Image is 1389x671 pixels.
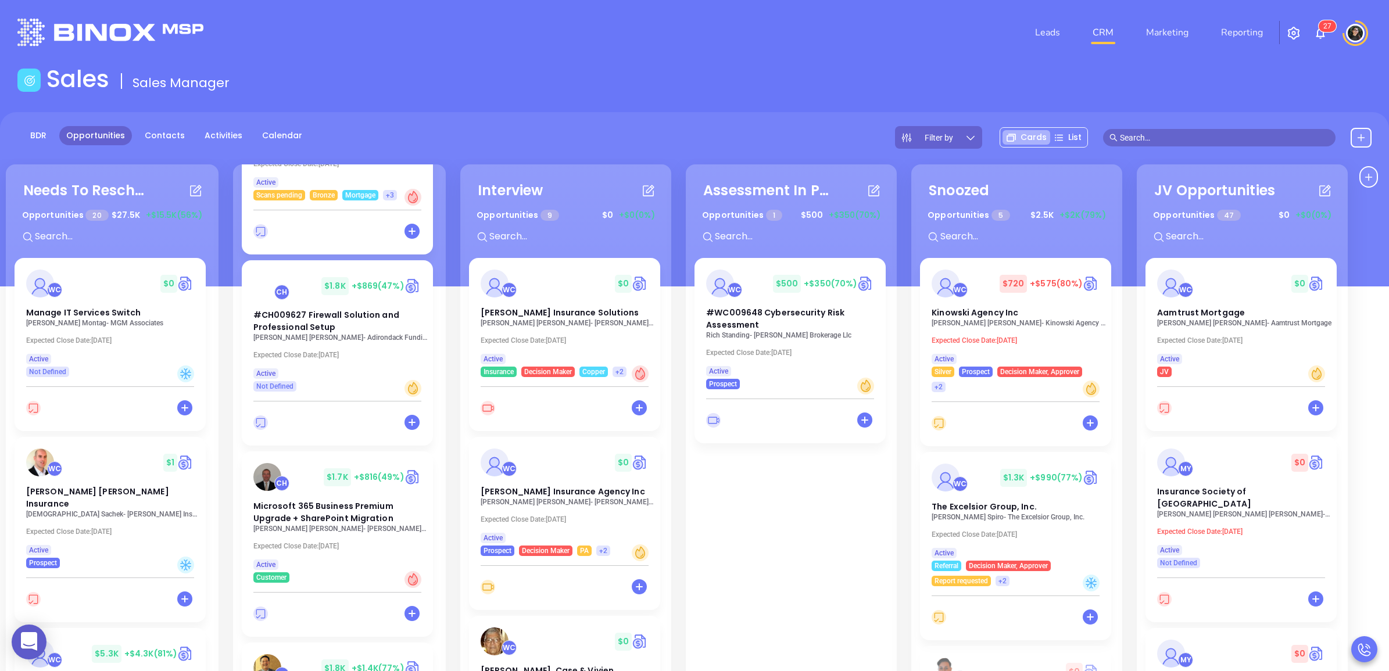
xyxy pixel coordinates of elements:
span: Mortgage [345,189,375,202]
span: Silver [935,365,951,378]
div: Carla Humber [274,285,289,300]
a: Opportunities [59,126,132,145]
a: Leads [1030,21,1065,44]
span: 9 [540,210,559,221]
span: Sales Manager [133,74,230,92]
span: $ 1.7K [324,468,351,486]
p: Christian Sachek - Donius Insurance [26,510,201,518]
img: Quote [177,275,194,292]
img: Insurance Society of Philadelphia [1157,448,1185,476]
div: Snoozed [929,180,989,201]
span: Prospect [709,378,737,390]
div: Cards [1003,130,1050,145]
img: iconSetting [1287,26,1301,40]
span: $ 2.5K [1028,206,1057,224]
span: Prospect [962,365,990,378]
p: Philip Davenport - Davenport Insurance Solutions [481,319,655,327]
img: The Excelsior Group, Inc. [932,464,960,491]
img: Straub Insurance Agency Inc [481,448,509,476]
input: Search... [34,229,208,244]
span: Report requested [935,575,988,587]
span: 47 [1217,210,1241,221]
p: Expected Close Date: [DATE] [706,349,880,357]
div: Cold [177,557,194,573]
span: Decision Maker, Approver [1000,365,1079,378]
img: Quote [857,275,874,292]
span: Insurance [484,365,514,378]
div: List [1050,130,1085,145]
input: Search... [939,229,1114,244]
span: Active [256,558,275,571]
div: Needs To RescheduleOpportunities 20$27.5K+$15.5K(56%) [15,173,210,258]
span: 7 [1327,22,1331,30]
p: Opportunities [477,204,559,226]
span: Active [256,367,275,380]
span: $ 0 [1291,454,1308,472]
a: Quote [632,454,649,471]
p: Allan Kaplan - Kaplan Insurance [253,525,428,533]
div: Assessment In ProgressOpportunities 1$500+$350(70%) [694,173,888,258]
p: Expected Close Date: [DATE] [481,336,655,345]
a: profileWalter Contreras$0Circle dollar[PERSON_NAME] Insurance Solutions[PERSON_NAME] [PERSON_NAME... [469,258,660,377]
span: Bronze [313,189,335,202]
span: #CH009627 Firewall Solution and Professional Setup [253,309,399,333]
div: profileWalter Contreras$0Circle dollar[PERSON_NAME] Insurance Agency Inc[PERSON_NAME] [PERSON_NAM... [469,437,663,616]
a: profileWalter Contreras$0Circle dollarAamtrust Mortgage[PERSON_NAME] [PERSON_NAME]- Aamtrust Mort... [1145,258,1337,377]
p: Expected Close Date: [DATE] [932,530,1106,539]
span: +$15.5K (56%) [146,209,202,221]
span: search [1109,134,1118,142]
div: Walter Contreras [47,282,62,297]
img: logo [17,19,203,46]
span: Straub Insurance Agency Inc [481,486,645,497]
span: $ 720 [1000,275,1027,293]
span: Not Defined [1160,557,1197,569]
p: Rich Standing - Chadwick Brokerage Llc [706,331,880,339]
span: Donius Patterson Insurance [26,486,169,509]
img: user [1346,24,1365,42]
span: Active [709,365,728,378]
div: profileWalter Contreras$0Circle dollarAamtrust Mortgage[PERSON_NAME] [PERSON_NAME]- Aamtrust Mort... [1145,258,1339,437]
span: #WC009648 Cybersecurity Risk Assessment [706,307,844,331]
a: Quote [632,275,649,292]
span: 2 [1323,22,1327,30]
div: Warm [1308,365,1325,382]
span: $ 1 [163,454,177,472]
div: profileWalter Contreras$1Circle dollar[PERSON_NAME] [PERSON_NAME] Insurance[DEMOGRAPHIC_DATA] Sac... [15,437,210,628]
span: Active [1160,353,1179,365]
img: Kinowski Agency Inc [932,270,960,297]
span: Active [484,532,503,544]
a: profileCarla Humber$1.7K+$816(49%)Circle dollarMicrosoft 365 Business Premium Upgrade + SharePoin... [242,451,433,583]
div: profileWalter Contreras$1.3K+$990(77%)Circle dollarThe Excelsior Group, Inc.[PERSON_NAME] Spiro- ... [920,452,1114,646]
span: $ 0 [160,275,177,293]
img: Quote [177,454,194,471]
span: $ 0 [599,206,616,224]
span: +$350 (70%) [804,278,857,289]
p: Expected Close Date: [DATE] [253,542,428,550]
a: Quote [1308,645,1325,662]
span: +$2K (79%) [1059,209,1106,221]
a: profileWalter Contreras$1.3K+$990(77%)Circle dollarThe Excelsior Group, Inc.[PERSON_NAME] Spiro- ... [920,452,1111,586]
span: Decision Maker [524,365,572,378]
input: Search... [714,229,888,244]
span: Not Defined [256,380,293,393]
span: $ 0 [1291,275,1308,293]
img: Quote [177,645,194,662]
img: Quote [404,468,421,486]
span: Davenport Insurance Solutions [481,307,639,318]
img: Microsoft 365 Business Premium Upgrade + SharePoint Migration [253,463,281,491]
a: Quote [404,277,421,295]
a: Contacts [138,126,192,145]
div: Carla Humber [274,476,289,491]
a: Quote [1308,275,1325,292]
p: Craig Wilson - Kinowski Agency Inc [932,319,1106,327]
span: 5 [991,210,1010,221]
div: Hot [404,571,421,588]
p: Opportunities [928,204,1010,226]
h1: Sales [46,65,109,93]
span: Referral [935,559,958,572]
span: +3 [386,189,394,202]
div: InterviewOpportunities 9$0+$0(0%) [469,173,663,258]
div: JV Opportunities [1154,180,1275,201]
